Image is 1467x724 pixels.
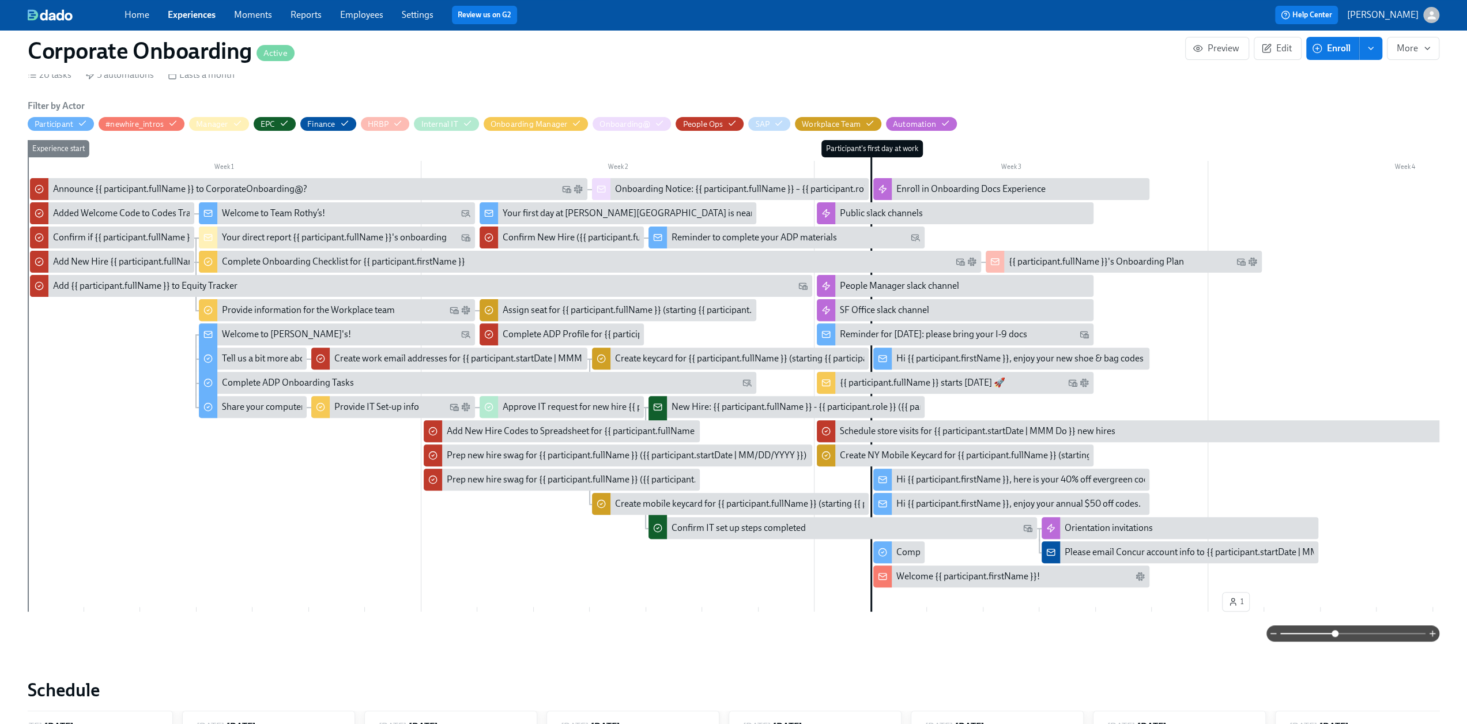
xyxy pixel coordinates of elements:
div: Hide Workplace Team [802,119,861,130]
div: Create work email addresses for {{ participant.startDate | MMM Do }} cohort [334,352,632,365]
div: Tell us a bit more about you! [222,352,332,365]
a: Settings [402,9,433,20]
button: Onboarding@ [593,117,671,131]
svg: Work Email [1023,523,1032,533]
svg: Work Email [1236,257,1246,266]
div: Prep new hire swag for {{ participant.fullName }} ({{ participant.startDate | MM/DD/YYYY }}) [424,469,700,491]
div: Your first day at [PERSON_NAME][GEOGRAPHIC_DATA] is nearly here! [503,207,783,220]
div: Added Welcome Code to Codes Tracker for {{ participant.fullName }} [53,207,322,220]
div: Hi {{ participant.firstName }}, enjoy your new shoe & bag codes [896,352,1144,365]
span: Help Center [1281,9,1332,21]
div: Hide Finance [307,119,335,130]
div: Create keycard for {{ participant.fullName }} (starting {{ participant.startDate | MMM DD YYYY }}) [615,352,993,365]
div: Create NY Mobile Keycard for {{ participant.fullName }} (starting {{ participant.startDate | MMM ... [817,444,1093,466]
svg: Slack [1248,257,1257,266]
div: Create mobile keycard for {{ participant.fullName }} (starting {{ participant.startDate | MMM DD ... [592,493,869,515]
button: SAP [748,117,790,131]
div: Welcome to [PERSON_NAME]'s! [199,323,476,345]
div: {{ participant.fullName }}'s Onboarding Plan [986,251,1262,273]
div: Create keycard for {{ participant.fullName }} (starting {{ participant.startDate | MMM DD YYYY }}) [592,348,869,369]
div: Welcome to Team Rothy’s! [222,207,325,220]
button: Onboarding Manager [484,117,589,131]
div: Add New Hire {{ participant.fullName }} in ADP [53,255,238,268]
div: Complete ADP Profile for {{ participant.fullName }} [503,328,703,341]
button: Automation [886,117,957,131]
div: Orientation invitations [1065,522,1153,534]
button: 1 [1222,592,1250,612]
div: Announce {{ participant.fullName }} to CorporateOnboarding@? [30,178,587,200]
div: Complete Onboarding Checklist for {{ participant.firstName }} [222,255,465,268]
div: Create NY Mobile Keycard for {{ participant.fullName }} (starting {{ participant.startDate | MMM ... [840,449,1262,462]
div: Hi {{ participant.firstName }}, here is your 40% off evergreen code [896,473,1153,486]
svg: Slack [461,306,470,315]
a: Edit [1254,37,1302,60]
svg: Slack [1136,572,1145,581]
svg: Work Email [956,257,965,266]
div: New Hire: {{ participant.fullName }} - {{ participant.role }} ({{ participant.startDate | MM/DD/Y... [672,401,1065,413]
button: More [1387,37,1439,60]
button: Finance [300,117,356,131]
div: Add New Hire Codes to Spreadsheet for {{ participant.fullName }} ({{ participant.startDate | MM/D... [424,420,700,442]
div: {{ participant.fullName }} starts [DATE] 🚀 [840,376,1005,389]
svg: Work Email [562,184,571,194]
div: Hide Onboarding@ [599,119,650,130]
button: Internal IT [414,117,478,131]
div: Add {{ participant.fullName }} to Equity Tracker [30,275,812,297]
div: Hide Manager [196,119,228,130]
div: Complete ADP Onboarding Tasks [873,541,925,563]
div: Week 1 [28,161,421,176]
div: Reminder for [DATE]: please bring your I-9 docs [840,328,1027,341]
div: Announce {{ participant.fullName }} to CorporateOnboarding@? [53,183,307,195]
div: Confirm IT set up steps completed [672,522,806,534]
div: Complete ADP Onboarding Tasks [199,372,756,394]
div: Prep new hire swag for {{ participant.fullName }} ({{ participant.startDate | MM/DD/YYYY }}) [447,449,806,462]
div: Experience start [28,140,89,157]
div: Please email Concur account info to {{ participant.startDate | MMM Do }} new hires [1065,546,1388,559]
button: #newhire_intros [99,117,184,131]
div: Onboarding Notice: {{ participant.fullName }} – {{ participant.role }} ({{ participant.startDate ... [615,183,1048,195]
div: Approve IT request for new hire {{ participant.fullName }} [503,401,727,413]
div: Complete ADP Onboarding Tasks [222,376,354,389]
div: Onboarding Notice: {{ participant.fullName }} – {{ participant.role }} ({{ participant.startDate ... [592,178,869,200]
div: Public slack channels [817,202,1093,224]
a: Employees [340,9,383,20]
div: Your direct report {{ participant.fullName }}'s onboarding [222,231,447,244]
div: Add New Hire Codes to Spreadsheet for {{ participant.fullName }} ({{ participant.startDate | MM/D... [447,425,872,438]
span: 1 [1228,596,1243,608]
div: Create work email addresses for {{ participant.startDate | MMM Do }} cohort [311,348,588,369]
div: Reminder to complete your ADP materials [648,227,925,248]
div: Reminder for [DATE]: please bring your I-9 docs [817,323,1093,345]
a: Moments [234,9,272,20]
span: Edit [1264,43,1292,54]
div: Assign seat for {{ participant.fullName }} (starting {{ participant.startDate | MMM DD YYYY }}) [480,299,756,321]
div: Complete ADP Onboarding Tasks [896,546,1028,559]
div: People Manager slack channel [840,280,959,292]
div: 5 automations [85,69,154,81]
div: Week 2 [421,161,815,176]
div: Please email Concur account info to {{ participant.startDate | MMM Do }} new hires [1042,541,1318,563]
div: Hide HRBP [368,119,389,130]
div: Confirm New Hire ({{ participant.fullName }}) Completed ADP Materials [503,231,785,244]
button: EPC [254,117,296,131]
h6: Filter by Actor [28,100,85,112]
svg: Work Email [461,233,470,242]
h2: Schedule [28,678,1439,702]
svg: Work Email [450,306,459,315]
div: Hide Automation [893,119,936,130]
div: Orientation invitations [1042,517,1318,539]
div: {{ participant.fullName }} starts [DATE] 🚀 [817,372,1093,394]
a: Review us on G2 [458,9,511,21]
svg: Personal Email [911,233,920,242]
div: People Manager slack channel [817,275,1093,297]
div: Welcome {{ participant.firstName }}! [873,565,1150,587]
div: Schedule store visits for {{ participant.startDate | MMM Do }} new hires [840,425,1115,438]
div: Prep new hire swag for {{ participant.fullName }} ({{ participant.startDate | MM/DD/YYYY }}) [424,444,813,466]
span: Preview [1195,43,1239,54]
div: Create mobile keycard for {{ participant.fullName }} (starting {{ participant.startDate | MMM DD ... [615,497,1022,510]
div: Hi {{ participant.firstName }}, here is your 40% off evergreen code [873,469,1150,491]
svg: Personal Email [461,209,470,218]
svg: Personal Email [461,330,470,339]
div: Your direct report {{ participant.fullName }}'s onboarding [199,227,476,248]
svg: Slack [967,257,976,266]
span: Enroll [1314,43,1351,54]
